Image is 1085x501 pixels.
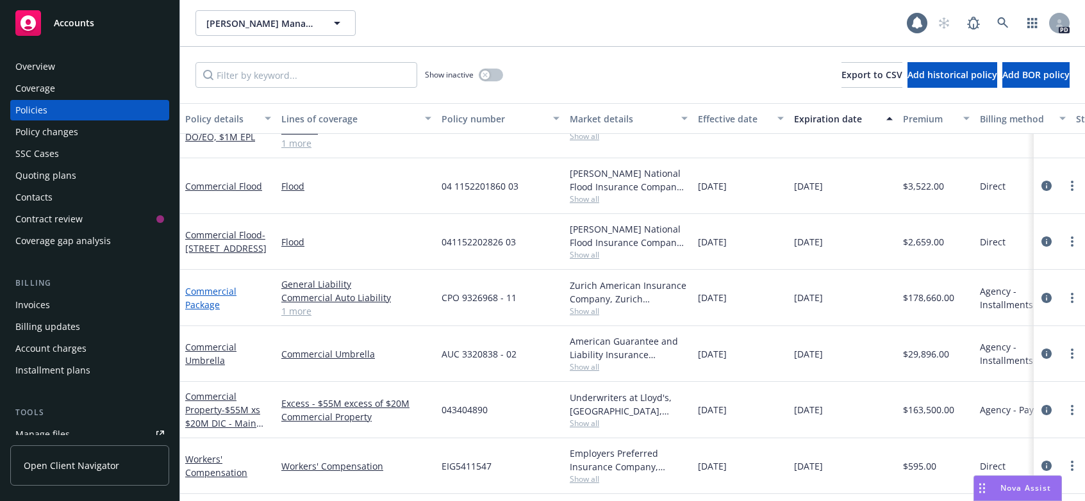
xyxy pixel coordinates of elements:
[570,418,688,429] span: Show all
[185,285,236,311] a: Commercial Package
[794,235,823,249] span: [DATE]
[980,112,1052,126] div: Billing method
[442,347,517,361] span: AUC 3320838 - 02
[10,100,169,120] a: Policies
[980,179,1006,193] span: Direct
[195,10,356,36] button: [PERSON_NAME] Management Corporation
[281,179,431,193] a: Flood
[980,340,1066,367] span: Agency - Installments
[1064,234,1080,249] a: more
[570,222,688,249] div: [PERSON_NAME] National Flood Insurance Company, [PERSON_NAME] Flood
[1039,402,1054,418] a: circleInformation
[903,403,954,416] span: $163,500.00
[276,103,436,134] button: Lines of coverage
[698,403,727,416] span: [DATE]
[10,5,169,41] a: Accounts
[281,291,431,304] a: Commercial Auto Liability
[180,103,276,134] button: Policy details
[15,338,87,359] div: Account charges
[24,459,119,472] span: Open Client Navigator
[195,62,417,88] input: Filter by keyword...
[1039,290,1054,306] a: circleInformation
[931,10,957,36] a: Start snowing
[903,235,944,249] span: $2,659.00
[15,295,50,315] div: Invoices
[10,295,169,315] a: Invoices
[436,103,565,134] button: Policy number
[698,459,727,473] span: [DATE]
[990,10,1016,36] a: Search
[1064,290,1080,306] a: more
[281,235,431,249] a: Flood
[698,235,727,249] span: [DATE]
[1002,62,1070,88] button: Add BOR policy
[15,56,55,77] div: Overview
[903,459,936,473] span: $595.00
[794,403,823,416] span: [DATE]
[15,144,59,164] div: SSC Cases
[10,209,169,229] a: Contract review
[1064,178,1080,193] a: more
[907,69,997,81] span: Add historical policy
[570,361,688,372] span: Show all
[185,390,260,443] a: Commercial Property
[281,304,431,318] a: 1 more
[975,103,1071,134] button: Billing method
[185,229,267,254] a: Commercial Flood
[15,122,78,142] div: Policy changes
[903,112,956,126] div: Premium
[570,112,674,126] div: Market details
[1020,10,1045,36] a: Switch app
[10,231,169,251] a: Coverage gap analysis
[1064,402,1080,418] a: more
[1000,482,1051,493] span: Nova Assist
[898,103,975,134] button: Premium
[794,291,823,304] span: [DATE]
[10,277,169,290] div: Billing
[570,131,688,142] span: Show all
[281,136,431,150] a: 1 more
[185,117,263,143] span: - HMC $2M DO/EO, $1M EPL
[841,69,902,81] span: Export to CSV
[1002,69,1070,81] span: Add BOR policy
[10,316,169,337] a: Billing updates
[185,453,247,479] a: Workers' Compensation
[1039,346,1054,361] a: circleInformation
[15,316,80,337] div: Billing updates
[442,291,517,304] span: CPO 9326968 - 11
[693,103,789,134] button: Effective date
[15,360,90,381] div: Installment plans
[442,403,488,416] span: 043404890
[54,18,94,28] span: Accounts
[570,473,688,484] span: Show all
[794,112,879,126] div: Expiration date
[1039,178,1054,193] a: circleInformation
[15,78,55,99] div: Coverage
[570,193,688,204] span: Show all
[10,338,169,359] a: Account charges
[570,167,688,193] div: [PERSON_NAME] National Flood Insurance Company, [PERSON_NAME] Flood
[442,459,492,473] span: EIG5411547
[698,291,727,304] span: [DATE]
[206,17,317,30] span: [PERSON_NAME] Management Corporation
[794,179,823,193] span: [DATE]
[974,476,990,500] div: Drag to move
[10,424,169,445] a: Manage files
[1039,234,1054,249] a: circleInformation
[185,180,262,192] a: Commercial Flood
[903,347,949,361] span: $29,896.00
[565,103,693,134] button: Market details
[281,347,431,361] a: Commercial Umbrella
[1039,458,1054,473] a: circleInformation
[10,78,169,99] a: Coverage
[281,459,431,473] a: Workers' Compensation
[903,179,944,193] span: $3,522.00
[698,179,727,193] span: [DATE]
[15,231,111,251] div: Coverage gap analysis
[841,62,902,88] button: Export to CSV
[442,179,518,193] span: 04 1152201860 03
[185,104,263,143] a: Management Liability
[1064,458,1080,473] a: more
[281,397,431,410] a: Excess - $55M excess of $20M
[185,404,263,443] span: - $55M xs $20M DIC - Main Program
